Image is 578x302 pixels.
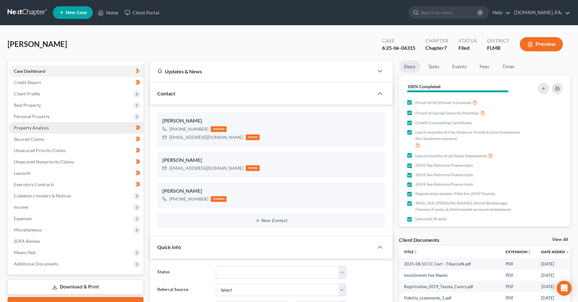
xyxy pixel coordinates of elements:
[399,258,501,270] td: 2025-08.10 CC Cert - TiburcioN.pdf
[527,250,531,254] i: unfold_more
[14,193,71,198] span: Codebtors Insiders & Notices
[444,45,447,51] span: 7
[421,7,479,18] input: Search by name...
[414,250,418,254] i: unfold_more
[157,68,366,75] div: Updates & News
[425,37,448,44] div: Chapter
[162,218,380,223] button: New Contact
[162,187,380,195] div: [PERSON_NAME]
[489,7,510,18] a: Help
[415,181,473,187] span: 2024 Tax Returns/Transcripts
[9,134,143,145] a: Secured Claims
[14,102,41,108] span: Real Property
[566,250,570,254] i: expand_more
[14,148,66,153] span: Unsecured Priority Claims
[415,216,446,222] span: Lawsuits (If any)
[121,7,162,18] a: Client Portal
[95,7,121,18] a: Home
[415,200,522,213] span: 401k, IRA, [PERSON_NAME], Stock/Brokerage, Pension Funds, & Retirement account statements
[246,165,260,171] div: home
[169,126,208,132] div: [PHONE_NUMBER]
[14,125,49,130] span: Property Analysis
[415,110,479,116] span: Proof of Social Security Number
[14,170,31,176] span: Lawsuits
[162,157,380,164] div: [PERSON_NAME]
[399,270,501,281] td: Installments Fee Sheets
[157,244,181,250] span: Quick Info
[415,225,511,231] span: Account Statements for Fidelity 3757 - 6 Months
[399,60,420,73] a: Docs
[169,196,208,202] div: [PHONE_NUMBER]
[458,44,477,52] div: Filed
[407,84,441,89] strong: 100% Completed
[511,7,570,18] a: [DOMAIN_NAME], P.A.
[487,37,510,44] div: District
[536,281,575,292] td: [DATE]
[9,66,143,77] a: Case Dashboard
[458,37,477,44] div: Status
[169,165,243,171] div: [EMAIL_ADDRESS][DOMAIN_NAME]
[66,10,87,15] span: New Case
[447,60,472,73] a: Events
[9,156,143,168] a: Unsecured Nonpriority Claims
[14,227,42,232] span: Miscellaneous
[9,168,143,179] a: Lawsuits
[9,236,143,247] a: SOFA Review
[157,90,175,96] span: Contact
[415,172,473,178] span: 2023 Tax Returns/Transcripts
[382,37,415,44] div: Case
[14,250,36,255] span: Means Test
[14,204,28,210] span: Income
[536,258,575,270] td: [DATE]
[211,196,227,202] div: mobile
[415,153,487,159] span: Last 6 months of all Bank Statements
[506,249,531,254] a: Extensionunfold_more
[399,236,439,243] div: Client Documents
[14,114,50,119] span: Personal Property
[425,44,448,52] div: Chapter
[423,60,445,73] a: Tasks
[211,126,227,132] div: mobile
[14,216,32,221] span: Expenses
[474,60,495,73] a: Fees
[14,80,41,85] span: Credit Report
[557,281,572,296] div: Open Intercom Messenger
[14,68,45,74] span: Case Dashboard
[14,261,58,266] span: Additional Documents
[154,266,213,279] label: Status
[8,280,143,294] a: Download & Print
[9,145,143,156] a: Unsecured Priority Claims
[154,284,213,296] label: Referral Source
[404,249,418,254] a: Titleunfold_more
[487,44,510,52] div: FLMB
[520,37,563,51] button: Preview
[14,238,40,244] span: SOFA Review
[14,159,74,164] span: Unsecured Nonpriority Claims
[9,179,143,190] a: Executory Contracts
[382,44,415,52] div: 6:25-bk-06315
[169,134,243,140] div: [EMAIL_ADDRESS][DOMAIN_NAME]
[541,249,570,254] a: Date Added expand_more
[501,281,536,292] td: PDF
[162,117,380,125] div: [PERSON_NAME]
[536,270,575,281] td: [DATE]
[9,77,143,88] a: Credit Report
[8,39,67,48] span: [PERSON_NAME]
[552,237,568,242] a: View All
[497,60,520,73] a: Timer
[14,182,54,187] span: Executory Contracts
[9,122,143,134] a: Property Analysis
[501,258,536,270] td: PDF
[415,100,471,106] span: Proof of ID (Driver's License)
[415,120,472,126] span: Credit Counseling Certificate
[501,270,536,281] td: PDF
[415,129,522,142] span: Last 6 months of Pay Stubs or Profit & Loss Statement (for business owners)
[399,281,501,292] td: Registration_2019_Toyota_Camry.pdf
[14,136,44,142] span: Secured Claims
[415,191,495,197] span: Registration and/or Title for 2019 Toyota
[415,162,473,168] span: 2022 Tax Returns/Transcripts
[14,91,40,96] span: Client Profile
[246,134,260,140] div: home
